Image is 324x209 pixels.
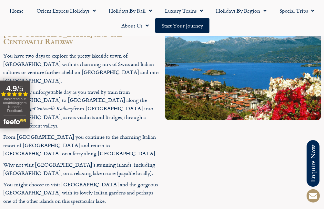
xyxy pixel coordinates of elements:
[102,3,158,18] a: Holidays by Rail
[115,18,155,33] a: About Us
[209,3,273,18] a: Holidays by Region
[3,181,159,205] p: You might choose to visit [GEOGRAPHIC_DATA] and the gorgeous [GEOGRAPHIC_DATA] with its lovely It...
[3,52,159,85] p: You have two days to explore the pretty lakeside town of [GEOGRAPHIC_DATA] with its charming mix ...
[273,3,321,18] a: Special Trips
[155,18,209,33] a: Start your Journey
[3,3,30,18] a: Home
[158,3,209,18] a: Luxury Trains
[30,3,102,18] a: Orient Express Holidays
[3,161,159,177] p: Why not visit [GEOGRAPHIC_DATA]’s stunning islands, including [GEOGRAPHIC_DATA], on a relaxing la...
[3,3,321,33] nav: Menu
[34,105,73,114] i: Centovalli Railway
[3,88,159,130] p: Enjoy a truly unforgettable day as you travel by train from [GEOGRAPHIC_DATA] to [GEOGRAPHIC_DATA...
[3,133,159,158] p: From [GEOGRAPHIC_DATA] you continue to the charming Italian resort of [GEOGRAPHIC_DATA] and retur...
[3,22,159,45] h2: Days 3 and 4 – [GEOGRAPHIC_DATA], [GEOGRAPHIC_DATA] and the Centovalli Railway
